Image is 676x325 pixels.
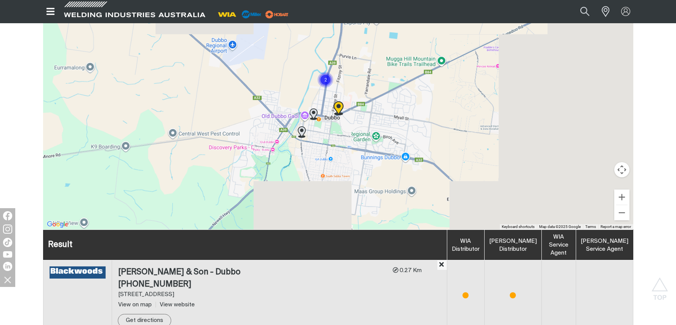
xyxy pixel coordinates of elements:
[263,11,291,17] a: miller
[118,302,152,307] span: View on map
[50,266,106,279] img: J Blackwood & Son - Dubbo
[541,230,576,260] th: WIA Service Agent
[484,230,541,260] th: [PERSON_NAME] Distributor
[651,277,668,295] button: Scroll to top
[3,238,12,247] img: TikTok
[45,220,70,229] img: Google
[317,71,334,88] div: Cluster of 2 markers
[156,302,195,307] a: View website
[562,3,597,20] input: Product name or item number...
[118,266,387,279] div: [PERSON_NAME] & Son - Dubbo
[3,262,12,271] img: LinkedIn
[572,3,598,20] button: Search products
[447,230,484,260] th: WIA Distributor
[614,205,629,220] button: Zoom out
[585,225,596,229] a: Terms
[43,230,447,260] th: Result
[263,9,291,20] img: miller
[614,162,629,177] button: Map camera controls
[601,225,631,229] a: Report a map error
[45,220,70,229] a: Open this area in Google Maps (opens a new window)
[3,251,12,258] img: YouTube
[3,211,12,220] img: Facebook
[1,273,14,286] img: hide socials
[398,268,422,273] span: 0.27 Km
[502,224,535,229] button: Keyboard shortcuts
[118,290,387,299] div: [STREET_ADDRESS]
[614,190,629,205] button: Zoom in
[3,225,12,234] img: Instagram
[539,225,581,229] span: Map data ©2025 Google
[576,230,633,260] th: [PERSON_NAME] Service Agent
[118,279,387,291] div: [PHONE_NUMBER]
